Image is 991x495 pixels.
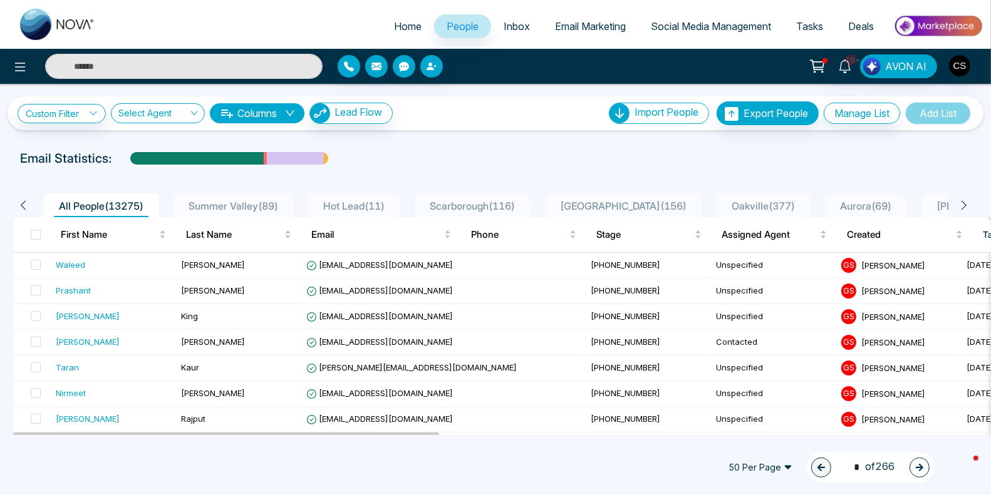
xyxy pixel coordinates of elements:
span: Oakville ( 377 ) [727,200,800,212]
span: [EMAIL_ADDRESS][DOMAIN_NAME] [306,285,453,295]
span: [PHONE_NUMBER] [591,414,660,424]
span: Export People [744,107,808,120]
button: Manage List [824,103,900,124]
img: User Avatar [949,55,970,76]
td: Unspecified [711,278,836,304]
a: Tasks [784,14,836,38]
span: G S [841,335,856,350]
span: Tasks [796,20,823,33]
span: [PERSON_NAME] [861,362,925,372]
span: Import People [635,106,698,118]
div: Taran [56,361,79,374]
span: [PERSON_NAME] [861,337,925,347]
a: Custom Filter [18,104,106,123]
span: [PERSON_NAME] [181,285,245,295]
span: [PERSON_NAME] [181,337,245,347]
span: [PERSON_NAME] [181,260,245,270]
span: Lead Flow [335,106,382,118]
span: [PHONE_NUMBER] [591,362,660,372]
span: People [447,20,479,33]
span: [GEOGRAPHIC_DATA] ( 156 ) [555,200,692,212]
div: [PERSON_NAME] [56,310,120,322]
div: Prashant [56,284,91,297]
span: [PERSON_NAME] [861,260,925,270]
td: Contacted [711,330,836,355]
span: G S [841,412,856,427]
img: Lead Flow [310,103,330,123]
a: Lead FlowLead Flow [304,103,393,124]
span: Aurora ( 69 ) [835,200,896,212]
span: [PERSON_NAME] [861,388,925,398]
p: Email Statistics: [20,149,112,168]
span: Social Media Management [651,20,771,33]
span: [PERSON_NAME] [861,311,925,321]
span: of 266 [846,459,895,476]
div: Nirmeet [56,387,86,399]
a: People [434,14,491,38]
span: [PERSON_NAME] [181,388,245,398]
span: Hot Lead ( 11 ) [318,200,390,212]
span: G S [841,360,856,375]
span: [PHONE_NUMBER] [591,260,660,270]
span: [PERSON_NAME][EMAIL_ADDRESS][DOMAIN_NAME] [306,362,517,372]
div: [PERSON_NAME] [56,335,120,348]
span: down [285,108,295,118]
div: [PERSON_NAME] [56,412,120,425]
td: Unspecified [711,407,836,432]
span: [PHONE_NUMBER] [591,311,660,321]
span: First Name [61,227,157,242]
span: [PERSON_NAME] [861,414,925,424]
span: Stage [596,227,692,242]
span: [PHONE_NUMBER] [591,337,660,347]
a: Email Marketing [542,14,638,38]
span: Email [311,227,442,242]
span: Summer Valley ( 89 ) [184,200,283,212]
th: Email [301,217,461,252]
iframe: Intercom live chat [948,452,978,482]
span: Inbox [504,20,530,33]
img: Lead Flow [863,58,881,75]
span: [PERSON_NAME] [861,285,925,295]
span: G S [841,309,856,324]
span: [PHONE_NUMBER] [591,388,660,398]
span: Assigned Agent [722,227,817,242]
th: Last Name [176,217,301,252]
span: [EMAIL_ADDRESS][DOMAIN_NAME] [306,337,453,347]
span: Rajput [181,414,205,424]
img: Nova CRM Logo [20,9,95,40]
span: Home [394,20,422,33]
button: AVON AI [860,54,937,78]
th: Assigned Agent [712,217,837,252]
a: Inbox [491,14,542,38]
button: Columnsdown [210,103,304,123]
span: Last Name [186,227,282,242]
span: Deals [848,20,874,33]
span: 10+ [845,54,856,66]
a: Home [381,14,434,38]
span: G S [841,386,856,401]
td: Unspecified [711,381,836,407]
span: [EMAIL_ADDRESS][DOMAIN_NAME] [306,260,453,270]
td: Unspecified [711,253,836,278]
td: Unspecified [711,432,836,458]
span: [PHONE_NUMBER] [591,285,660,295]
span: Phone [471,227,567,242]
span: G S [841,283,856,299]
a: Deals [836,14,886,38]
span: Scarborough ( 116 ) [425,200,520,212]
td: Unspecified [711,355,836,381]
span: All People ( 13275 ) [54,200,148,212]
th: Phone [461,217,586,252]
th: Stage [586,217,712,252]
span: [EMAIL_ADDRESS][DOMAIN_NAME] [306,414,453,424]
th: Created [837,217,973,252]
span: G S [841,258,856,273]
span: King [181,311,198,321]
a: 10+ [830,54,860,76]
span: [EMAIL_ADDRESS][DOMAIN_NAME] [306,311,453,321]
span: Kaur [181,362,199,372]
button: Lead Flow [309,103,393,124]
div: Waleed [56,258,85,271]
span: Email Marketing [555,20,626,33]
span: AVON AI [885,59,926,74]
